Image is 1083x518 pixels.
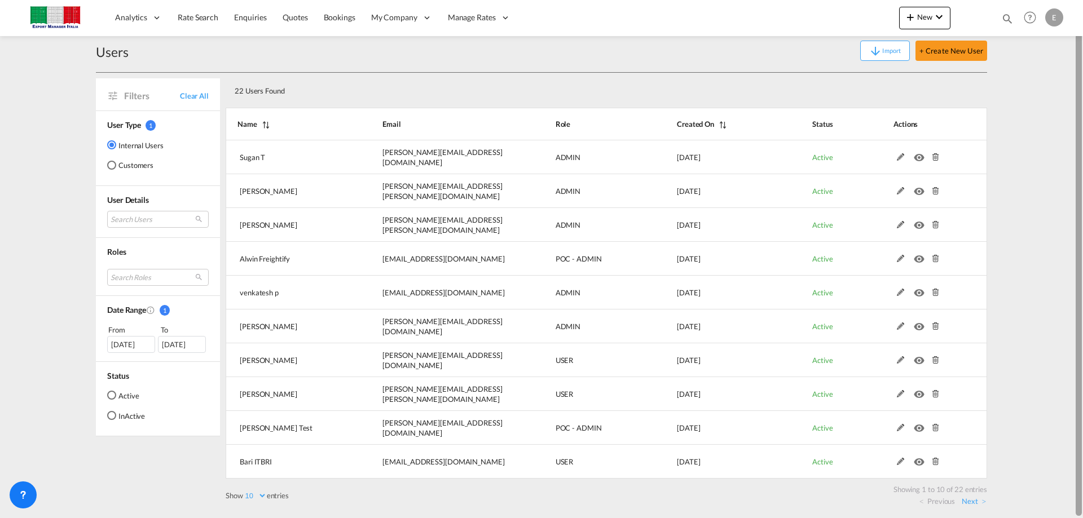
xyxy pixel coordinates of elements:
span: Bari ITBRI [240,457,272,466]
span: [PERSON_NAME][EMAIL_ADDRESS][DOMAIN_NAME] [382,317,502,336]
span: New [904,12,946,21]
td: gabriella.mastillone@sisam.it [354,343,527,377]
td: 2024-06-25 [649,343,784,377]
span: ADMIN [556,153,581,162]
span: [PERSON_NAME] [240,389,297,399]
span: USER [556,457,574,466]
td: Sugan T [226,140,354,174]
td: 2021-12-02 [649,445,784,479]
th: Role [527,108,649,140]
td: 2025-05-15 [649,174,784,208]
span: Sugan T [240,153,265,162]
span: [PERSON_NAME] [240,322,297,331]
md-icon: icon-eye [914,353,928,361]
span: Active [812,153,833,162]
td: Gabriella Mastillone [226,343,354,377]
div: [DATE] [158,336,206,353]
td: 2025-01-30 [649,242,784,276]
td: ADMIN [527,174,649,208]
span: [EMAIL_ADDRESS][DOMAIN_NAME] [382,288,504,297]
span: Active [812,423,833,432]
td: Bari ITBRI [226,445,354,479]
span: [DATE] [677,457,700,466]
span: Manage Rates [448,12,496,23]
button: icon-plus 400-fgNewicon-chevron-down [899,7,950,29]
span: Active [812,254,833,263]
button: icon-arrow-downImport [860,41,910,61]
td: POC - ADMIN [527,242,649,276]
td: tamizhselvi@freightify.com [354,309,527,343]
button: + Create New User [915,41,987,61]
th: Actions [865,108,987,140]
span: POC - ADMIN [556,423,602,432]
span: USER [556,389,574,399]
md-icon: icon-eye [914,252,928,260]
td: ADMIN [527,208,649,242]
span: ADMIN [556,288,581,297]
md-icon: icon-eye [914,320,928,327]
span: venkatesh p [240,288,279,297]
span: Rate Search [178,12,218,22]
md-icon: Created On [146,306,155,315]
span: ADMIN [556,322,581,331]
span: From To [DATE][DATE] [107,324,209,352]
span: User Details [107,195,149,205]
td: raquel.jimenez@freightify.com [354,208,527,242]
span: Alwin Freightify [240,254,289,263]
th: Created On [649,108,784,140]
span: User Type [107,120,141,130]
span: [PERSON_NAME][EMAIL_ADDRESS][PERSON_NAME][DOMAIN_NAME] [382,384,502,404]
label: Show entries [226,490,289,501]
span: [DATE] [677,288,700,297]
div: E [1045,8,1063,26]
td: 2025-01-13 [649,309,784,343]
md-icon: icon-chevron-down [932,10,946,24]
div: To [160,324,209,335]
span: [DATE] [677,322,700,331]
md-icon: icon-plus 400-fg [904,10,917,24]
span: Date Range [107,305,146,315]
div: Showing 1 to 10 of 22 entries [231,479,987,494]
td: sugantha.rajan@freightfy.com [354,140,527,174]
div: icon-magnify [1001,12,1014,29]
span: Enquiries [234,12,267,22]
td: 2023-03-27 [649,411,784,445]
span: [PERSON_NAME] [240,220,297,229]
span: [DATE] [677,187,700,196]
th: Status [784,108,865,140]
span: [DATE] [677,356,700,365]
td: USER [527,377,649,411]
td: venkatesh.p@freightify.com [354,276,527,309]
td: 2025-05-22 [649,140,784,174]
span: Analytics [115,12,147,23]
span: 1 [146,120,156,131]
md-icon: icon-eye [914,421,928,429]
th: Name [226,108,354,140]
md-icon: icon-eye [914,218,928,226]
span: [DATE] [677,153,700,162]
td: Saranya K [226,174,354,208]
td: USER [527,343,649,377]
md-icon: icon-magnify [1001,12,1014,25]
span: Bookings [324,12,355,22]
span: Quotes [283,12,307,22]
span: [PERSON_NAME][EMAIL_ADDRESS][DOMAIN_NAME] [382,351,502,370]
div: Help [1020,8,1045,28]
span: Active [812,187,833,196]
th: Email [354,108,527,140]
span: [PERSON_NAME][EMAIL_ADDRESS][PERSON_NAME][DOMAIN_NAME] [382,181,502,201]
span: Roles [107,247,126,256]
span: [EMAIL_ADDRESS][DOMAIN_NAME] [382,457,504,466]
span: Active [812,356,833,365]
td: ADMIN [527,276,649,309]
span: Status [107,371,129,380]
div: Users [96,43,129,61]
td: 2024-02-02 [649,377,784,411]
span: [PERSON_NAME][EMAIL_ADDRESS][DOMAIN_NAME] [382,418,502,437]
span: [DATE] [677,389,700,399]
div: [DATE] [107,336,155,353]
span: [PERSON_NAME] [240,356,297,365]
md-radio-button: Internal Users [107,139,164,150]
td: ADMIN [527,140,649,174]
span: [PERSON_NAME] [240,187,297,196]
